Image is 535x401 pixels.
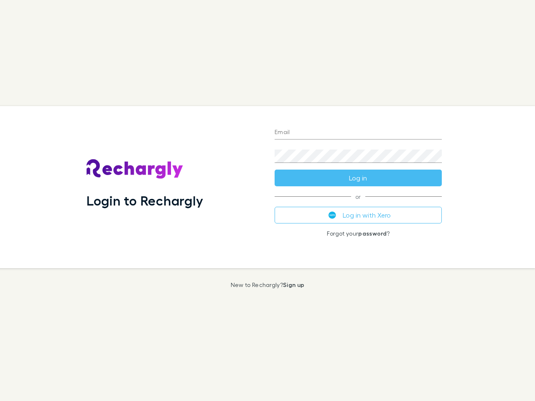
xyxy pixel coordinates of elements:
img: Rechargly's Logo [87,159,183,179]
button: Log in [275,170,442,186]
h1: Login to Rechargly [87,193,203,208]
p: Forgot your ? [275,230,442,237]
button: Log in with Xero [275,207,442,223]
a: password [358,230,387,237]
p: New to Rechargly? [231,282,305,288]
img: Xero's logo [329,211,336,219]
a: Sign up [283,281,304,288]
